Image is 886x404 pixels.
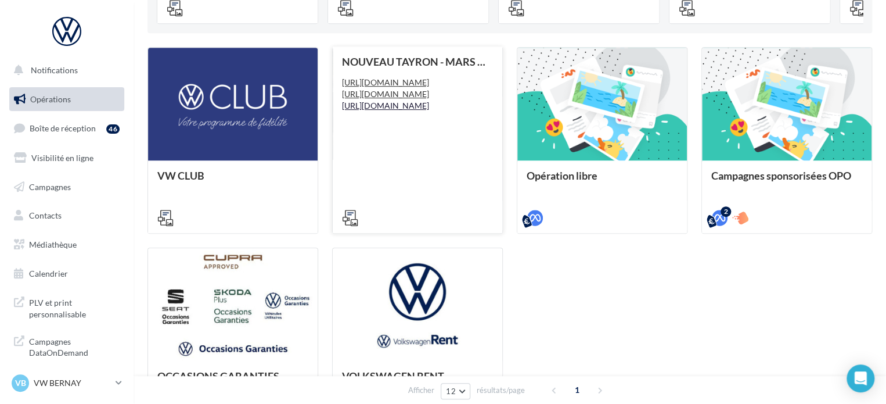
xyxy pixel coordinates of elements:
div: Campagnes sponsorisées OPO [711,170,862,193]
a: [URL][DOMAIN_NAME] [342,89,429,99]
a: Médiathèque [7,233,127,257]
span: Notifications [31,65,78,75]
span: 12 [446,387,456,396]
a: Contacts [7,203,127,228]
span: Campagnes DataOnDemand [29,334,120,359]
button: 12 [441,383,470,399]
span: VB [15,377,26,389]
span: Visibilité en ligne [31,153,93,163]
button: Notifications [7,58,122,83]
div: Open Intercom Messenger [847,364,874,392]
span: PLV et print personnalisable [29,295,120,320]
a: Boîte de réception46 [7,116,127,141]
a: [URL][DOMAIN_NAME] [342,77,429,87]
div: VW CLUB [157,170,308,193]
a: Campagnes DataOnDemand [7,329,127,363]
span: Campagnes [29,181,71,191]
a: Opérations [7,87,127,112]
span: Boîte de réception [30,123,96,133]
div: 46 [106,124,120,134]
span: 1 [568,381,586,399]
a: Campagnes [7,175,127,199]
div: VOLKSWAGEN RENT [342,370,493,394]
span: résultats/page [477,385,525,396]
a: PLV et print personnalisable [7,290,127,324]
a: [URL][DOMAIN_NAME] [342,101,429,110]
div: OCCASIONS GARANTIES [157,370,308,394]
div: 2 [721,206,731,217]
a: Visibilité en ligne [7,146,127,170]
span: Médiathèque [29,239,77,249]
p: VW BERNAY [34,377,111,389]
span: Contacts [29,210,62,220]
div: NOUVEAU TAYRON - MARS 2025 [342,56,493,67]
a: VB VW BERNAY [9,372,124,394]
span: Calendrier [29,269,68,278]
a: Calendrier [7,262,127,286]
div: Opération libre [527,170,678,193]
span: Afficher [408,385,434,396]
span: Opérations [30,94,71,104]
